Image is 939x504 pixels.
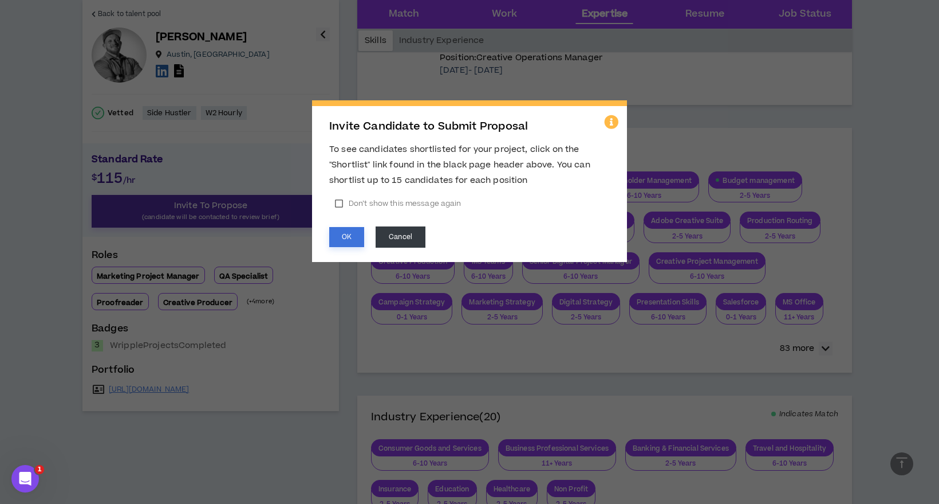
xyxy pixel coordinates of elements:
button: OK [329,227,364,247]
span: To see candidates shortlisted for your project, click on the "Shortlist" link found in the black ... [329,143,590,186]
label: Don’t show this message again [329,195,467,212]
button: Cancel [376,226,425,248]
span: 1 [35,465,44,474]
iframe: Intercom live chat [11,465,39,493]
h2: Invite Candidate to Submit Proposal [329,120,610,133]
